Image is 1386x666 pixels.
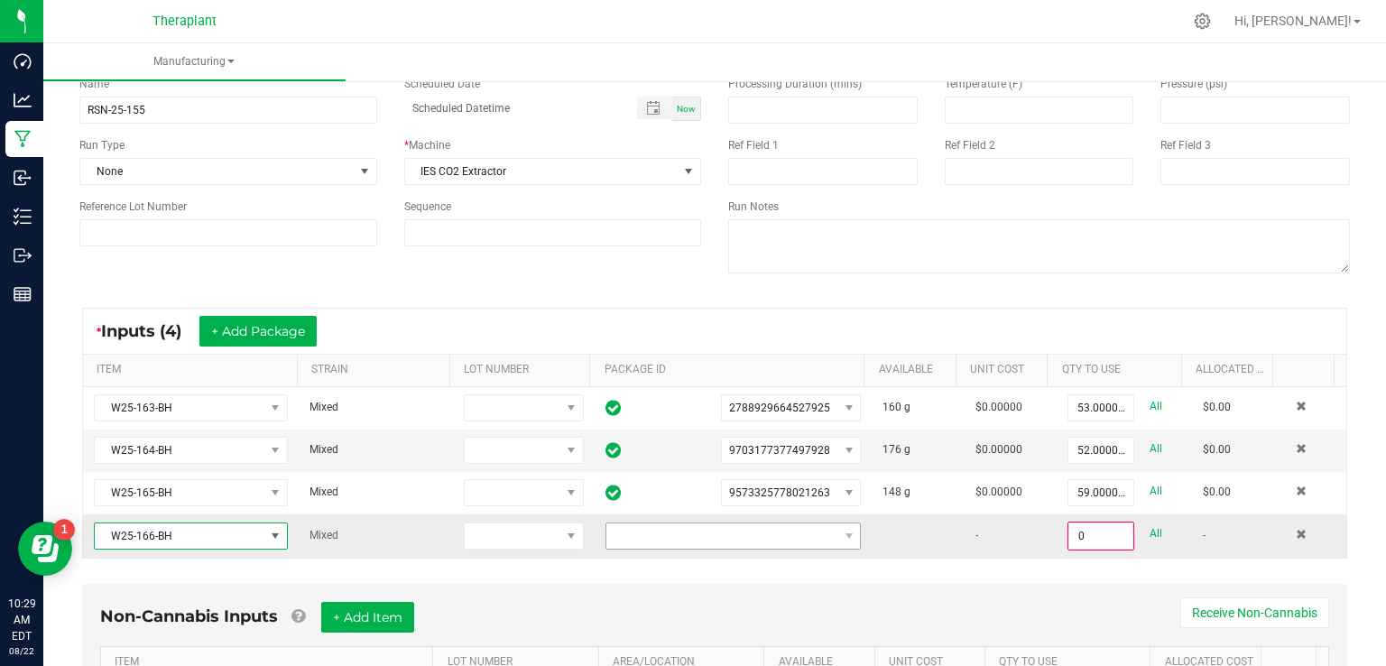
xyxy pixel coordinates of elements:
span: $0.00 [1203,443,1231,456]
a: QTY TO USESortable [1062,363,1175,377]
a: Allocated CostSortable [1196,363,1266,377]
span: g [904,401,910,413]
span: - [975,529,978,541]
span: 9573325778021263 [729,486,830,499]
span: W25-166-BH [95,523,264,549]
span: 148 [882,486,901,498]
span: 160 [882,401,901,413]
span: Manufacturing [43,54,346,69]
span: Inputs (4) [101,321,199,341]
span: W25-163-BH [95,395,264,421]
span: $0.00 [1203,486,1231,498]
span: 2788929664527925 [729,402,830,414]
p: 08/22 [8,644,35,658]
span: In Sync [605,397,621,419]
p: 10:29 AM EDT [8,596,35,644]
span: In Sync [605,482,621,504]
span: g [904,443,910,456]
span: Scheduled Date [404,78,480,90]
span: Now [677,104,696,114]
a: PACKAGE IDSortable [605,363,858,377]
span: Mixed [310,443,338,456]
span: In Sync [605,439,621,461]
span: 9703177377497928 [729,444,830,457]
inline-svg: Inbound [14,169,32,187]
span: Processing Duration (mins) [728,78,862,90]
a: AVAILABLESortable [879,363,949,377]
iframe: Resource center [18,522,72,576]
span: - [1203,529,1206,541]
button: + Add Package [199,316,317,347]
span: $0.00 [1203,401,1231,413]
span: Run Notes [728,200,779,213]
span: Sequence [404,200,451,213]
span: Mixed [310,401,338,413]
div: Manage settings [1191,13,1214,30]
iframe: Resource center unread badge [53,519,75,541]
span: NO DATA FOUND [721,437,861,464]
a: LOT NUMBERSortable [464,363,583,377]
inline-svg: Dashboard [14,52,32,70]
a: ITEMSortable [97,363,290,377]
span: W25-164-BH [95,438,264,463]
button: Receive Non-Cannabis [1180,597,1329,628]
span: Run Type [79,137,125,153]
span: Toggle popup [637,97,672,119]
span: Hi, [PERSON_NAME]! [1234,14,1352,28]
input: Scheduled Datetime [404,97,619,119]
span: 176 [882,443,901,456]
inline-svg: Manufacturing [14,130,32,148]
a: All [1150,479,1162,504]
span: W25-165-BH [95,480,264,505]
span: Mixed [310,529,338,541]
a: Sortable [1288,363,1327,377]
span: Ref Field 1 [728,139,779,152]
span: Theraplant [152,14,217,29]
button: + Add Item [321,602,414,633]
a: All [1150,522,1162,546]
a: All [1150,437,1162,461]
span: Pressure (psi) [1160,78,1227,90]
inline-svg: Reports [14,285,32,303]
span: Non-Cannabis Inputs [100,606,278,626]
span: Machine [409,139,450,152]
span: Ref Field 2 [945,139,995,152]
span: Ref Field 3 [1160,139,1211,152]
span: $0.00000 [975,486,1022,498]
span: g [904,486,910,498]
span: Mixed [310,486,338,498]
span: None [80,159,354,184]
span: Reference Lot Number [79,200,187,213]
span: NO DATA FOUND [721,394,861,421]
inline-svg: Inventory [14,208,32,226]
a: All [1150,394,1162,419]
a: Add Non-Cannabis items that were also consumed in the run (e.g. gloves and packaging); Also add N... [291,606,305,626]
inline-svg: Analytics [14,91,32,109]
span: $0.00000 [975,443,1022,456]
span: Name [79,78,109,90]
a: Manufacturing [43,43,346,81]
span: $0.00000 [975,401,1022,413]
span: Temperature (F) [945,78,1022,90]
a: Unit CostSortable [970,363,1040,377]
a: STRAINSortable [311,363,442,377]
span: NO DATA FOUND [721,479,861,506]
span: IES CO2 Extractor [405,159,679,184]
inline-svg: Outbound [14,246,32,264]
